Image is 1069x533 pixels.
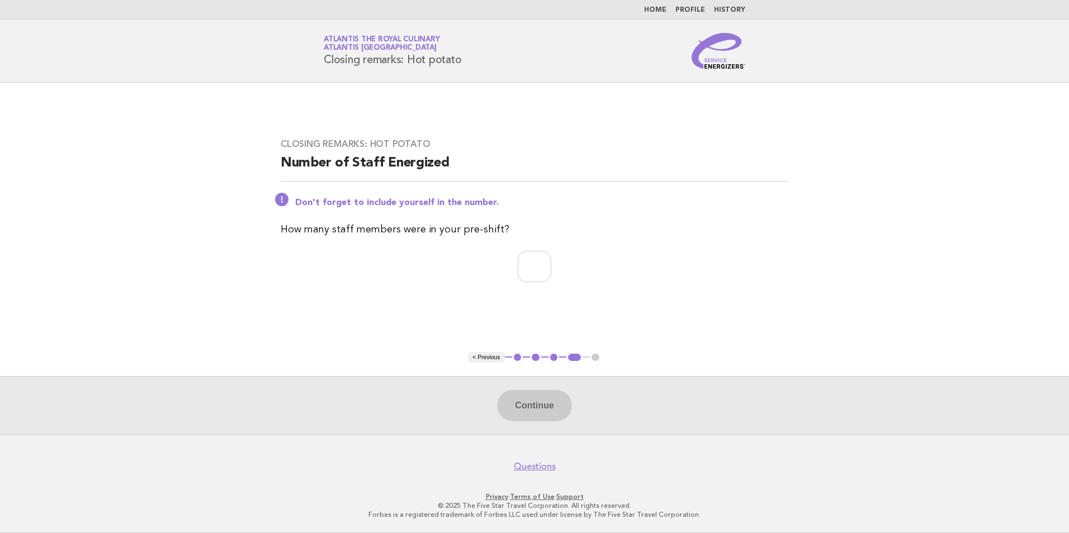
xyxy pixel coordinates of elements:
[324,45,437,52] span: Atlantis [GEOGRAPHIC_DATA]
[324,36,461,65] h1: Closing remarks: Hot potato
[510,493,555,501] a: Terms of Use
[192,492,877,501] p: · ·
[692,33,745,69] img: Service Energizers
[714,7,745,13] a: History
[468,352,504,363] button: < Previous
[548,352,560,363] button: 3
[324,36,439,51] a: Atlantis the Royal CulinaryAtlantis [GEOGRAPHIC_DATA]
[566,352,583,363] button: 4
[192,510,877,519] p: Forbes is a registered trademark of Forbes LLC used under license by The Five Star Travel Corpora...
[675,7,705,13] a: Profile
[530,352,541,363] button: 2
[281,154,788,182] h2: Number of Staff Energized
[192,501,877,510] p: © 2025 The Five Star Travel Corporation. All rights reserved.
[486,493,508,501] a: Privacy
[295,197,788,208] p: Don't forget to include yourself in the number.
[281,222,788,237] p: How many staff members were in your pre-shift?
[512,352,523,363] button: 1
[644,7,666,13] a: Home
[556,493,584,501] a: Support
[514,461,556,472] a: Questions
[281,139,788,150] h3: Closing remarks: Hot potato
